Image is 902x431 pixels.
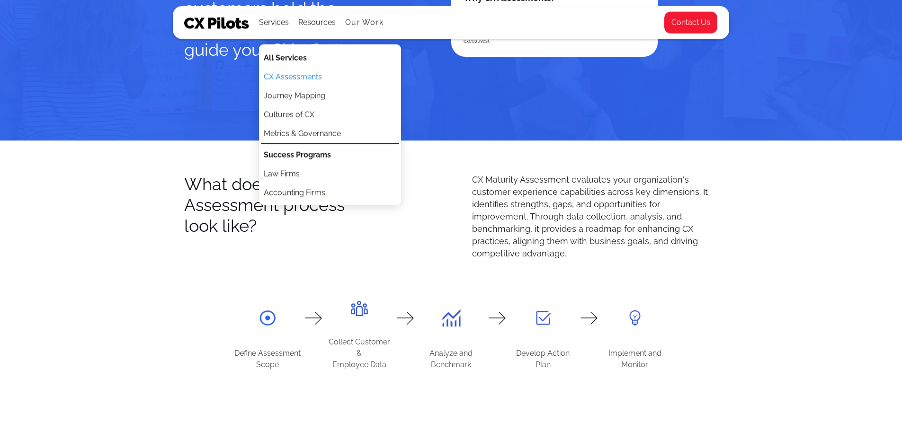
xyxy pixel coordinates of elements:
div: Services [259,16,289,29]
strong: All Services [264,53,307,62]
a: Journey Mapping [261,87,328,106]
div: What does the CX Assessment process look like? [184,174,378,236]
div: CX Maturity Assessment evaluates your organization's customer experience capabilities across key ... [472,174,718,260]
div: Resources [298,7,336,39]
div: Develop Action Plan [516,348,570,370]
div: Analyze and Benchmark [417,348,485,370]
strong: Success Programs [264,150,331,159]
a: Contact Us [664,11,718,34]
nav: Services [259,44,401,205]
div: Implement and Monitor [601,348,669,370]
div: Define Assessment Scope [234,348,301,370]
a: CX Assessments [261,68,324,87]
a: Our Work [345,18,384,27]
a: Cultures of CX [261,106,317,125]
a: Accounting Firms [261,184,328,203]
a: Law Firms [261,165,302,184]
a: Success Programs [261,144,333,165]
div: Collect Customer & Employee Data [325,336,393,370]
div: Services [259,7,289,39]
div: Resources [298,16,336,29]
a: Metrics & Governance [261,125,343,144]
a: All Services [261,47,309,68]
